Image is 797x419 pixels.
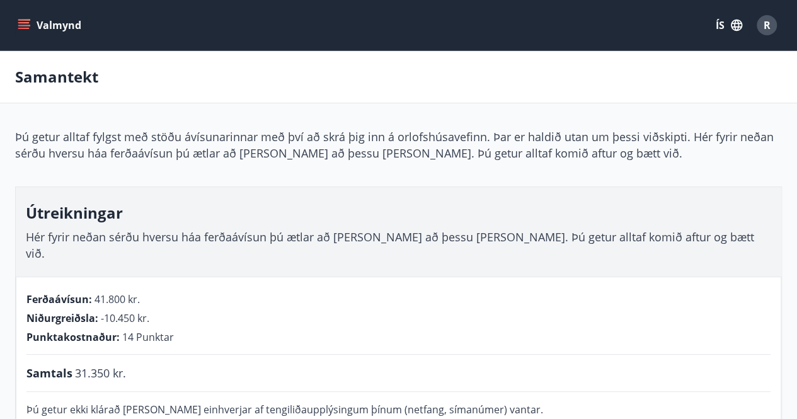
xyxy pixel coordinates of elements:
[15,14,86,37] button: menu
[764,18,771,32] span: R
[709,14,749,37] button: ÍS
[26,202,771,224] h3: Útreikningar
[752,10,782,40] button: R
[26,229,754,261] span: Hér fyrir neðan sérðu hversu háa ferðaávísun þú ætlar að [PERSON_NAME] að þessu [PERSON_NAME]. Þú...
[26,330,120,344] span: Punktakostnaður :
[95,292,140,306] span: 41.800 kr.
[75,365,126,381] span: 31.350 kr.
[15,129,782,161] p: Þú getur alltaf fylgst með stöðu ávísunarinnar með því að skrá þig inn á orlofshúsavefinn. Þar er...
[26,311,98,325] span: Niðurgreiðsla :
[101,311,149,325] span: -10.450 kr.
[15,66,98,88] p: Samantekt
[26,292,92,306] span: Ferðaávísun :
[26,365,72,381] span: Samtals
[26,403,543,416] span: Þú getur ekki klárað [PERSON_NAME] einhverjar af tengiliðaupplýsingum þínum (netfang, símanúmer) ...
[122,330,174,344] span: 14 Punktar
